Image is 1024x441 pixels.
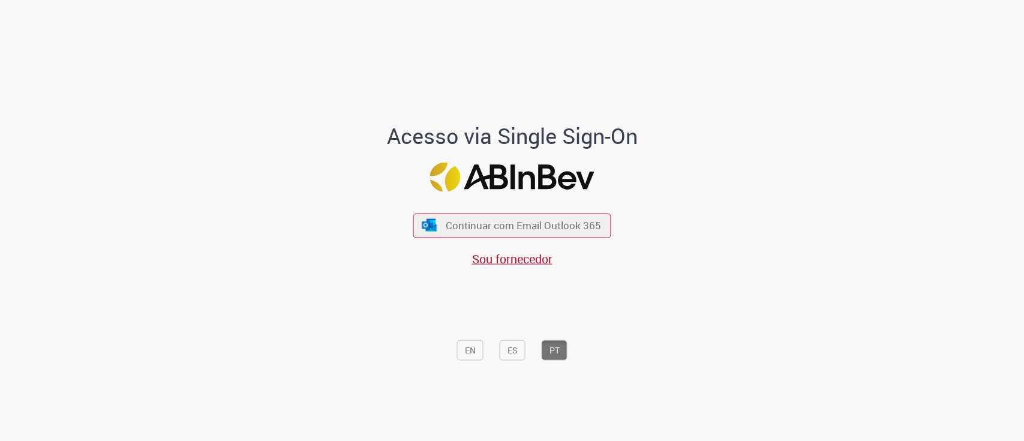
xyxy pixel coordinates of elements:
[446,218,601,232] span: Continuar com Email Outlook 365
[430,163,594,192] img: Logo ABInBev
[500,340,525,361] button: ES
[542,340,567,361] button: PT
[413,213,611,238] button: ícone Azure/Microsoft 360 Continuar com Email Outlook 365
[421,219,437,232] img: ícone Azure/Microsoft 360
[346,124,678,148] h1: Acesso via Single Sign-On
[472,251,552,267] a: Sou fornecedor
[457,340,484,361] button: EN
